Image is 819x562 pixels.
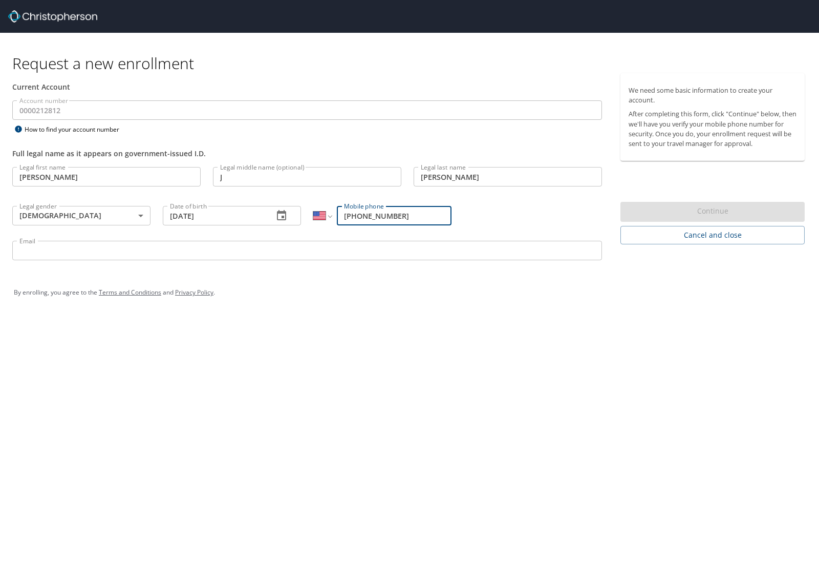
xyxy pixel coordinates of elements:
[337,206,451,225] input: Enter phone number
[14,280,805,305] div: By enrolling, you agree to the and .
[12,81,602,92] div: Current Account
[620,226,805,245] button: Cancel and close
[99,288,161,297] a: Terms and Conditions
[175,288,213,297] a: Privacy Policy
[12,206,150,225] div: [DEMOGRAPHIC_DATA]
[629,109,796,149] p: After completing this form, click "Continue" below, then we'll have you verify your mobile phone ...
[8,10,97,23] img: cbt logo
[629,86,796,105] p: We need some basic information to create your account.
[12,53,813,73] h1: Request a new enrollment
[629,229,796,242] span: Cancel and close
[163,206,265,225] input: MM/DD/YYYY
[12,148,602,159] div: Full legal name as it appears on government-issued I.D.
[12,123,140,136] div: How to find your account number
